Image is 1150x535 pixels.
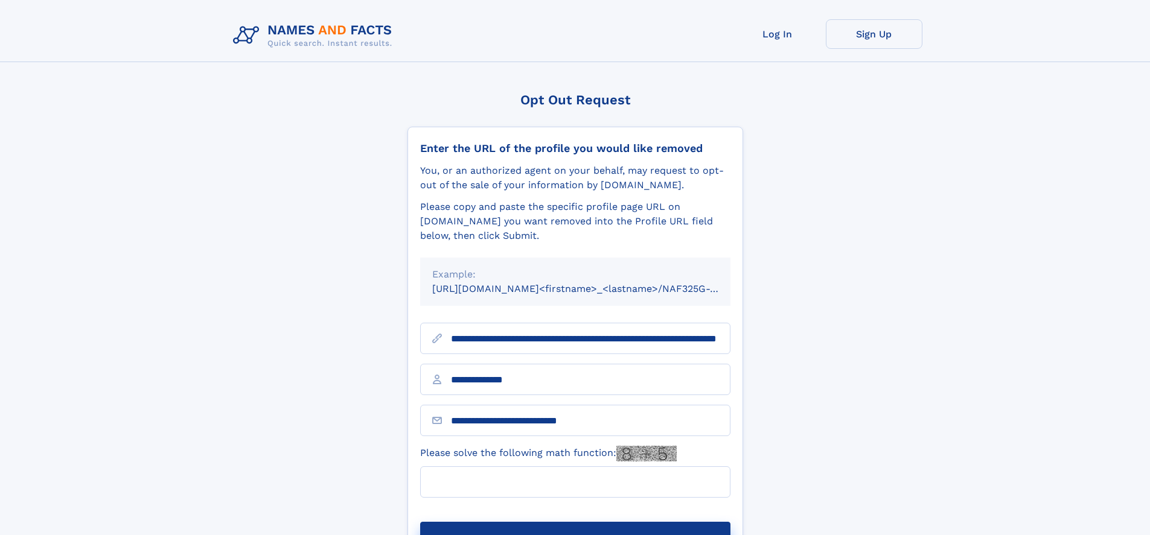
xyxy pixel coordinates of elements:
div: Opt Out Request [407,92,743,107]
div: You, or an authorized agent on your behalf, may request to opt-out of the sale of your informatio... [420,163,730,192]
label: Please solve the following math function: [420,446,677,461]
div: Enter the URL of the profile you would like removed [420,142,730,155]
div: Example: [432,267,718,282]
div: Please copy and paste the specific profile page URL on [DOMAIN_NAME] you want removed into the Pr... [420,200,730,243]
img: Logo Names and Facts [228,19,402,52]
a: Sign Up [826,19,922,49]
a: Log In [729,19,826,49]
small: [URL][DOMAIN_NAME]<firstname>_<lastname>/NAF325G-xxxxxxxx [432,283,753,294]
